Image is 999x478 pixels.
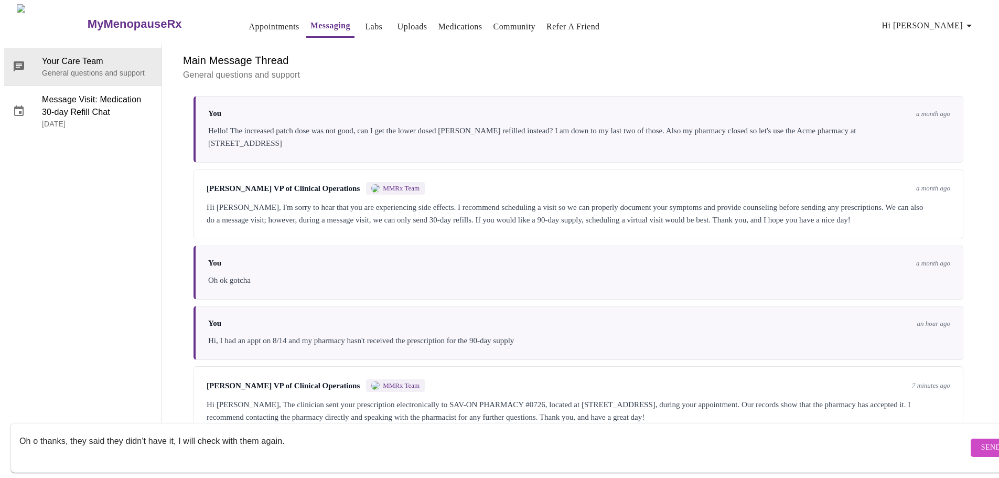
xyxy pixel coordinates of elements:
img: MMRX [371,184,380,193]
a: Community [493,19,536,34]
span: 7 minutes ago [912,381,950,390]
div: Hi [PERSON_NAME], The clinician sent your prescription electronically to SAV-ON PHARMACY #0726, l... [207,398,950,423]
span: You [208,259,221,268]
a: Uploads [398,19,427,34]
div: Message Visit: Medication 30-day Refill Chat[DATE] [4,86,162,136]
span: Hi [PERSON_NAME] [882,18,975,33]
span: Message Visit: Medication 30-day Refill Chat [42,93,153,119]
div: Hi [PERSON_NAME], I'm sorry to hear that you are experiencing side effects. I recommend schedulin... [207,201,950,226]
span: [PERSON_NAME] VP of Clinical Operations [207,381,360,390]
span: a month ago [916,184,950,193]
a: MyMenopauseRx [86,6,223,43]
span: You [208,319,221,328]
a: Appointments [249,19,299,34]
span: MMRx Team [383,381,420,390]
button: Refer a Friend [542,16,604,37]
span: You [208,109,221,118]
textarea: Send a message about your appointment [19,431,968,464]
img: MMRX [371,381,380,390]
span: a month ago [916,259,950,268]
button: Appointments [245,16,304,37]
div: Hi, I had an appt on 8/14 and my pharmacy hasn't received the prescription for the 90-day supply [208,334,950,347]
a: Messaging [310,18,350,33]
img: MyMenopauseRx Logo [17,4,86,44]
button: Messaging [306,15,355,38]
a: Labs [365,19,382,34]
span: Your Care Team [42,55,153,68]
p: General questions and support [42,68,153,78]
button: Uploads [393,16,432,37]
div: Your Care TeamGeneral questions and support [4,48,162,86]
span: a month ago [916,110,950,118]
div: Oh ok gotcha [208,274,950,286]
p: General questions and support [183,69,974,81]
h6: Main Message Thread [183,52,974,69]
span: an hour ago [917,320,950,328]
span: MMRx Team [383,184,420,193]
span: [PERSON_NAME] VP of Clinical Operations [207,184,360,193]
h3: MyMenopauseRx [88,17,182,31]
div: Hello! The increased patch dose was not good, can I get the lower dosed [PERSON_NAME] refilled in... [208,124,950,150]
a: Medications [438,19,482,34]
button: Hi [PERSON_NAME] [878,15,980,36]
button: Community [489,16,540,37]
p: [DATE] [42,119,153,129]
button: Labs [357,16,391,37]
button: Medications [434,16,486,37]
a: Refer a Friend [546,19,600,34]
